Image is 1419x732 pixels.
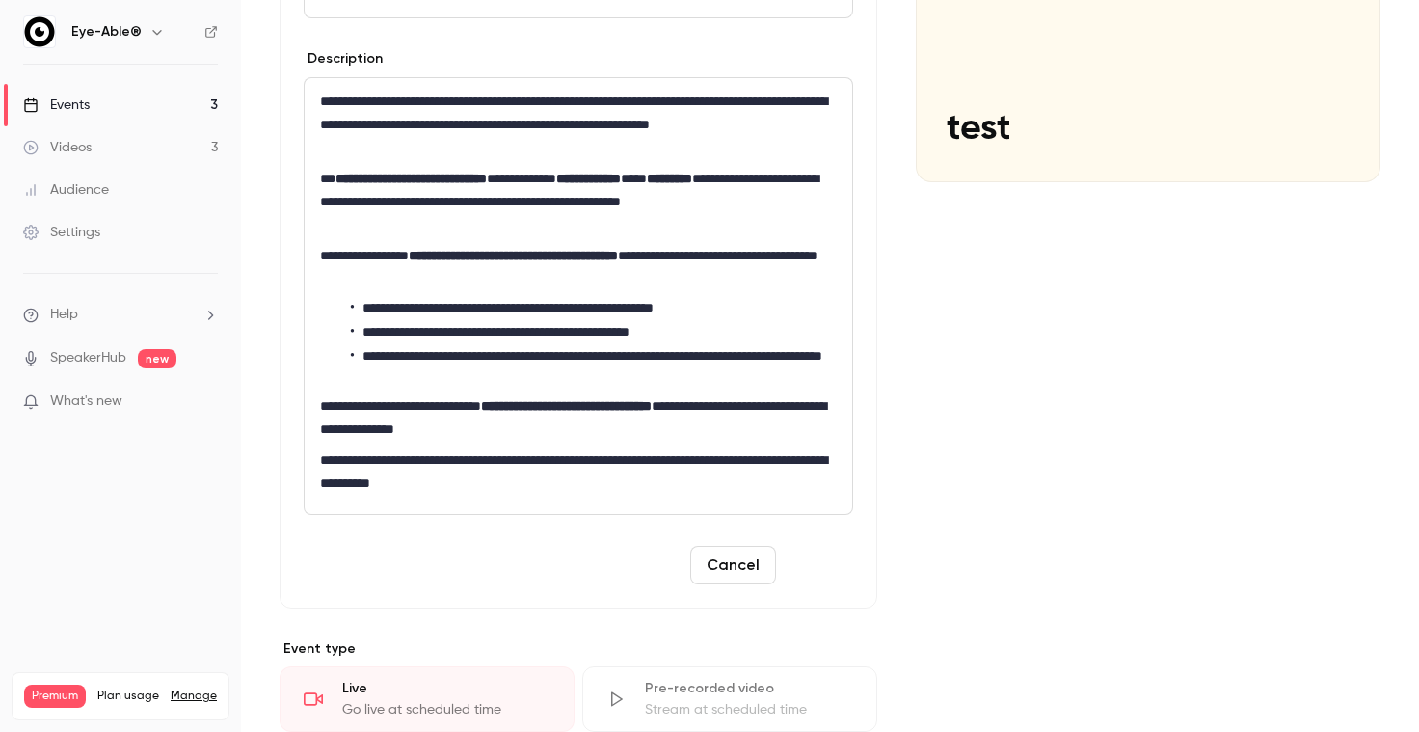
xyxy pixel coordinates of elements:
p: Event type [280,639,877,659]
div: Pre-recorded videoStream at scheduled time [582,666,877,732]
div: Pre-recorded video [645,679,853,698]
span: What's new [50,392,122,412]
button: Cancel [690,546,776,584]
span: Plan usage [97,689,159,704]
div: Go live at scheduled time [342,700,550,719]
div: Audience [23,180,109,200]
div: Stream at scheduled time [645,700,853,719]
div: LiveGo live at scheduled time [280,666,575,732]
div: editor [305,78,852,514]
label: Description [304,49,383,68]
span: Help [50,305,78,325]
div: Events [23,95,90,115]
button: Save [784,546,853,584]
div: Settings [23,223,100,242]
a: Manage [171,689,217,704]
iframe: Noticeable Trigger [195,393,218,411]
a: SpeakerHub [50,348,126,368]
div: Live [342,679,550,698]
h6: Eye-Able® [71,22,142,41]
li: help-dropdown-opener [23,305,218,325]
span: new [138,349,176,368]
img: Eye-Able® [24,16,55,47]
span: Premium [24,685,86,708]
div: Videos [23,138,92,157]
section: description [304,77,853,515]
